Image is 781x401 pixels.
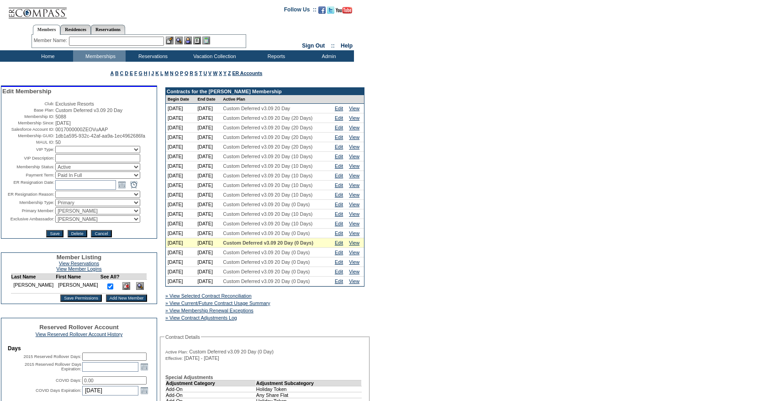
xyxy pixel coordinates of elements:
a: Edit [335,240,343,246]
td: Exclusive Ambassador: [2,215,54,223]
td: Membership Since: [2,120,54,126]
img: View Dashboard [136,282,144,290]
td: See All? [100,274,120,280]
td: [DATE] [166,257,195,267]
a: R [190,70,193,76]
span: 50 [55,139,61,145]
span: :: [331,43,335,49]
input: Delete [68,230,87,237]
a: Subscribe to our YouTube Channel [336,9,352,15]
span: 0017000000ZEOVuAAP [55,127,108,132]
td: Adjustment Category [166,380,256,386]
td: Last Name [11,274,56,280]
a: View [349,182,359,188]
img: Subscribe to our YouTube Channel [336,7,352,14]
a: O [175,70,179,76]
a: Edit [335,211,343,217]
td: VIP Type: [2,146,54,153]
a: Edit [335,250,343,255]
td: VIP Description: [2,154,54,162]
td: [DATE] [166,277,195,286]
td: Club: [2,101,54,107]
a: Edit [335,134,343,140]
td: [DATE] [166,248,195,257]
a: A [111,70,114,76]
img: Impersonate [184,37,192,44]
a: Become our fan on Facebook [318,9,326,15]
td: [DATE] [166,123,195,133]
span: Edit Membership [2,88,51,95]
a: View [349,106,359,111]
a: D [125,70,128,76]
a: W [213,70,217,76]
a: ER Accounts [232,70,262,76]
a: Q [185,70,188,76]
span: Custom Deferred v3.09 20 Day (0 Days) [223,240,313,246]
span: Custom Deferred v3.09 20 Day (0 Days) [223,278,310,284]
td: [DATE] [166,238,195,248]
img: Delete [122,282,130,290]
td: [DATE] [195,209,221,219]
td: Add-On [166,386,256,392]
td: Primary Member: [2,207,54,214]
a: Edit [335,278,343,284]
td: Payment Term: [2,171,54,179]
span: Exclusive Resorts [55,101,94,107]
td: First Name [56,274,100,280]
span: [DATE] [55,120,71,126]
a: View [349,211,359,217]
a: K [155,70,159,76]
a: F [134,70,137,76]
a: View [349,192,359,198]
a: J [151,70,154,76]
img: Reservations [193,37,201,44]
td: Home [21,50,73,62]
span: Custom Deferred v3.09 20 Day (0 Days) [223,269,310,274]
img: b_edit.gif [166,37,174,44]
td: [DATE] [166,190,195,200]
a: Edit [335,269,343,274]
td: [DATE] [195,219,221,229]
img: View [175,37,183,44]
b: Special Adjustments [165,374,213,380]
td: [DATE] [166,219,195,229]
a: Open the calendar popup. [139,385,149,396]
span: Custom Deferred v3.09 20 Day (0 Days) [223,250,310,255]
span: Custom Deferred v3.09 20 Day (20 Days) [223,125,312,130]
img: Become our fan on Facebook [318,6,326,14]
span: 5088 [55,114,66,119]
td: [DATE] [195,123,221,133]
td: [DATE] [195,152,221,161]
a: Edit [335,144,343,150]
td: Any Share Flat [256,392,361,398]
td: Admin [301,50,354,62]
a: » View Current/Future Contract Usage Summary [165,300,270,306]
td: [DATE] [166,209,195,219]
label: 2015 Reserved Rollover Days: [23,354,81,359]
a: U [203,70,207,76]
input: Save [46,230,63,237]
a: Edit [335,230,343,236]
td: [DATE] [195,161,221,171]
a: View Reserved Rollover Account History [36,331,123,337]
span: Custom Deferred v3.09 20 Day (10 Days) [223,154,312,159]
td: Membership Type: [2,199,54,206]
span: Custom Deferred v3.09 20 Day (10 Days) [223,182,312,188]
a: P [180,70,183,76]
td: Adjustment Subcategory [256,380,361,386]
a: Follow us on Twitter [327,9,334,15]
a: Reservations [91,25,125,34]
td: Reports [249,50,301,62]
td: [DATE] [195,238,221,248]
span: Custom Deferred v3.09 20 Day (0 Day) [189,349,274,354]
a: Help [341,43,353,49]
span: Custom Deferred v3.09 20 Day (20 Days) [223,134,312,140]
a: B [115,70,119,76]
td: Base Plan: [2,107,54,113]
td: Membership GUID: [2,133,54,139]
span: Custom Deferred v3.09 20 Day (10 Days) [223,221,312,226]
label: 2015 Reserved Rollover Days Expiration: [25,362,81,371]
a: T [199,70,202,76]
td: [DATE] [195,248,221,257]
a: View [349,134,359,140]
